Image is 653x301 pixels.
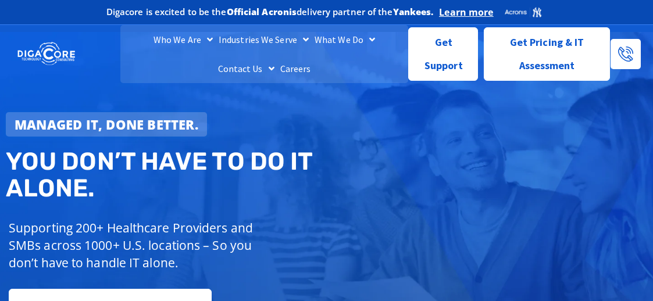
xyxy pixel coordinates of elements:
[17,41,75,66] img: DigaCore Technology Consulting
[408,27,478,81] a: Get Support
[418,31,469,77] span: Get Support
[504,6,543,18] img: Acronis
[216,25,312,54] a: Industries We Serve
[6,112,207,137] a: Managed IT, done better.
[9,219,274,271] p: Supporting 200+ Healthcare Providers and SMBs across 1000+ U.S. locations – So you don’t have to ...
[227,6,297,17] b: Official Acronis
[120,25,409,83] nav: Menu
[151,25,216,54] a: Who We Are
[106,8,434,16] h2: Digacore is excited to be the delivery partner of the
[439,6,493,18] a: Learn more
[312,25,378,54] a: What We Do
[277,54,314,83] a: Careers
[484,27,610,81] a: Get Pricing & IT Assessment
[393,6,434,17] b: Yankees.
[493,31,601,77] span: Get Pricing & IT Assessment
[6,148,333,202] h2: You don’t have to do IT alone.
[215,54,277,83] a: Contact Us
[15,116,198,133] strong: Managed IT, done better.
